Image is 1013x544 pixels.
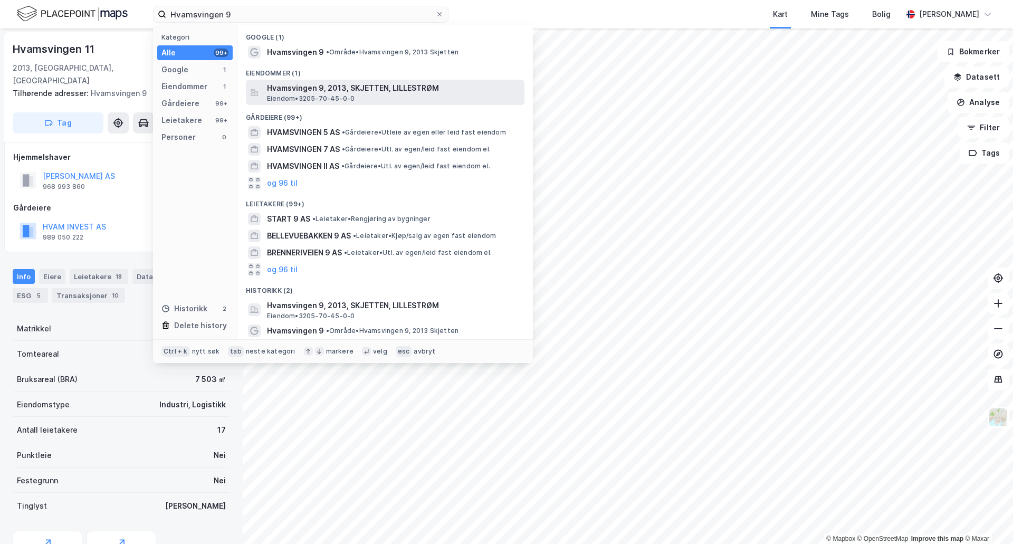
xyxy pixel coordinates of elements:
div: 0 [220,133,228,141]
div: Historikk (2) [237,278,533,297]
span: • [342,145,345,153]
div: markere [326,347,353,356]
div: Gårdeiere [161,97,199,110]
div: Personer [161,131,196,144]
div: Nei [214,449,226,462]
span: • [326,48,329,56]
div: Kategori [161,33,233,41]
div: Bolig [872,8,891,21]
div: Leietakere [70,269,128,284]
span: • [312,215,316,223]
span: HVAMSVINGEN 7 AS [267,143,340,156]
div: Eiendommer (1) [237,61,533,80]
div: Hvamsvingen 9 [13,87,222,100]
div: 1 [220,65,228,74]
a: Improve this map [911,535,963,542]
div: Punktleie [17,449,52,462]
div: Ctrl + k [161,346,190,357]
div: 989 050 222 [43,233,83,242]
div: 17 [217,424,226,436]
span: Hvamsvingen 9 [267,325,324,337]
div: Gårdeiere [13,202,230,214]
div: Matrikkel [17,322,51,335]
div: Hvamsvingen 11 [13,41,97,58]
div: Hjemmelshaver [13,151,230,164]
div: 968 993 860 [43,183,85,191]
div: avbryt [414,347,435,356]
div: ESG [13,288,48,303]
div: 2 [220,304,228,313]
button: og 96 til [267,263,298,276]
div: 99+ [214,99,228,108]
span: • [341,162,345,170]
div: 5 [33,290,44,301]
span: HVAMSVINGEN 5 AS [267,126,340,139]
a: OpenStreetMap [857,535,909,542]
div: Eiendommer [161,80,207,93]
div: nytt søk [192,347,220,356]
div: Leietakere [161,114,202,127]
div: 1 [220,82,228,91]
span: Leietaker • Utl. av egen/leid fast eiendom el. [344,249,492,257]
div: 99+ [214,116,228,125]
div: Festegrunn [17,474,58,487]
iframe: Chat Widget [960,493,1013,544]
div: Transaksjoner [52,288,125,303]
div: Antall leietakere [17,424,78,436]
div: 99+ [214,49,228,57]
div: Eiere [39,269,65,284]
span: • [342,128,345,136]
span: • [326,327,329,335]
div: Tinglyst [17,500,47,512]
div: velg [373,347,387,356]
img: Z [988,407,1008,427]
a: Mapbox [826,535,855,542]
span: Hvamsvingen 9, 2013, SKJETTEN, LILLESTRØM [267,82,520,94]
div: 10 [110,290,121,301]
div: Historikk [161,302,207,315]
div: Kart [773,8,788,21]
span: Gårdeiere • Utl. av egen/leid fast eiendom el. [342,145,491,154]
button: Analyse [948,92,1009,113]
span: Eiendom • 3205-70-45-0-0 [267,94,355,103]
div: 2013, [GEOGRAPHIC_DATA], [GEOGRAPHIC_DATA] [13,62,174,87]
span: BELLEVUEBAKKEN 9 AS [267,230,351,242]
button: Tag [13,112,103,133]
span: Leietaker • Rengjøring av bygninger [312,215,431,223]
div: Delete history [174,319,227,332]
div: Eiendomstype [17,398,70,411]
div: Tomteareal [17,348,59,360]
button: Filter [958,117,1009,138]
div: Google [161,63,188,76]
div: Alle [161,46,176,59]
img: logo.f888ab2527a4732fd821a326f86c7f29.svg [17,5,128,23]
div: Leietakere (99+) [237,192,533,211]
span: Hvamsvingen 9, 2013, SKJETTEN, LILLESTRØM [267,299,520,312]
span: Område • Hvamsvingen 9, 2013 Skjetten [326,327,458,335]
button: og 96 til [267,177,298,189]
div: Google (1) [237,25,533,44]
span: Leietaker • Kjøp/salg av egen fast eiendom [353,232,496,240]
span: • [353,232,356,240]
span: START 9 AS [267,213,310,225]
div: Kontrollprogram for chat [960,493,1013,544]
span: HVAMSVINGEN II AS [267,160,339,173]
div: Gårdeiere (99+) [237,105,533,124]
div: Mine Tags [811,8,849,21]
span: BRENNERIVEIEN 9 AS [267,246,342,259]
div: esc [396,346,412,357]
div: tab [228,346,244,357]
div: Industri, Logistikk [159,398,226,411]
span: Gårdeiere • Utleie av egen eller leid fast eiendom [342,128,506,137]
div: Nei [214,474,226,487]
span: Hvamsvingen 9 [267,46,324,59]
span: Område • Hvamsvingen 9, 2013 Skjetten [326,48,458,56]
span: Eiendom • 3205-70-45-0-0 [267,312,355,320]
span: • [344,249,347,256]
div: neste kategori [246,347,295,356]
div: Datasett [132,269,172,284]
button: Bokmerker [938,41,1009,62]
span: Gårdeiere • Utl. av egen/leid fast eiendom el. [341,162,490,170]
input: Søk på adresse, matrikkel, gårdeiere, leietakere eller personer [166,6,435,22]
div: 7 503 ㎡ [195,373,226,386]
